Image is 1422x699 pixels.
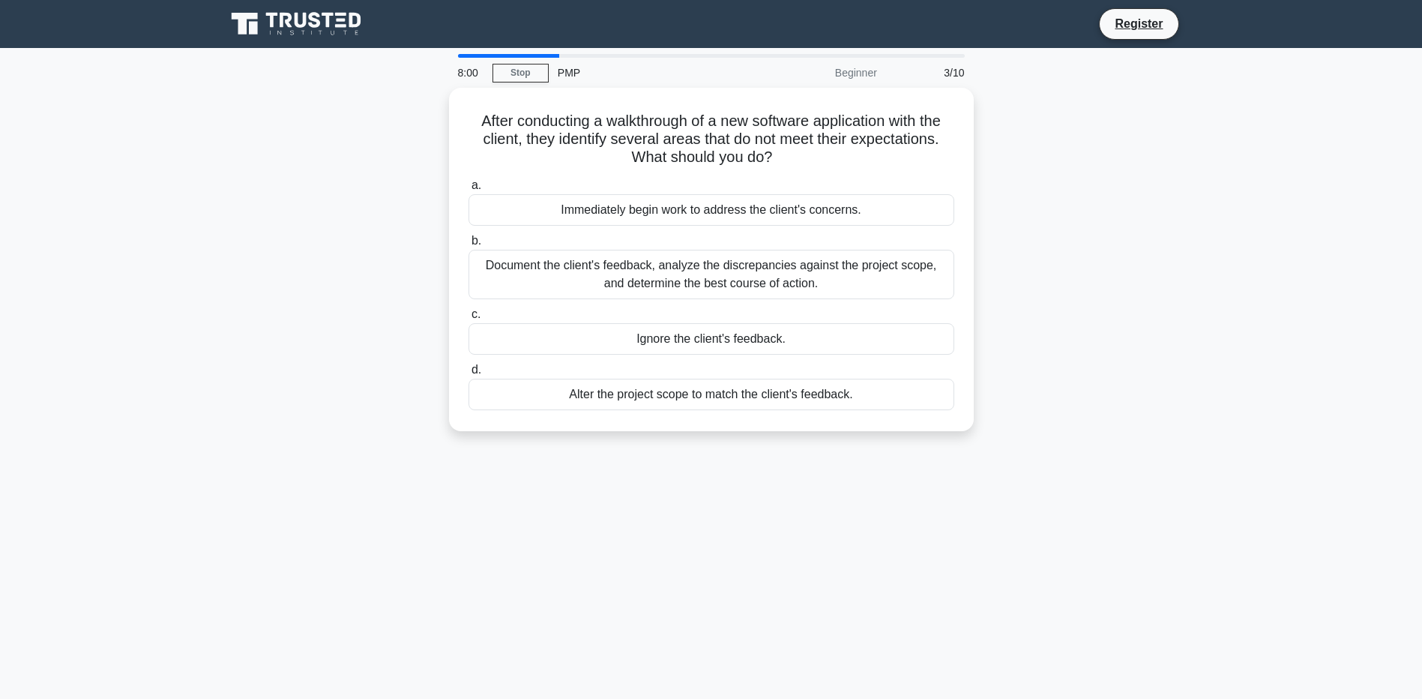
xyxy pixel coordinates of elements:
[472,363,481,376] span: d.
[755,58,886,88] div: Beginner
[472,307,480,320] span: c.
[469,194,954,226] div: Immediately begin work to address the client's concerns.
[472,178,481,191] span: a.
[469,323,954,355] div: Ignore the client's feedback.
[549,58,755,88] div: PMP
[469,379,954,410] div: Alter the project scope to match the client's feedback.
[492,64,549,82] a: Stop
[472,234,481,247] span: b.
[886,58,974,88] div: 3/10
[467,112,956,167] h5: After conducting a walkthrough of a new software application with the client, they identify sever...
[449,58,492,88] div: 8:00
[469,250,954,299] div: Document the client's feedback, analyze the discrepancies against the project scope, and determin...
[1106,14,1172,33] a: Register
